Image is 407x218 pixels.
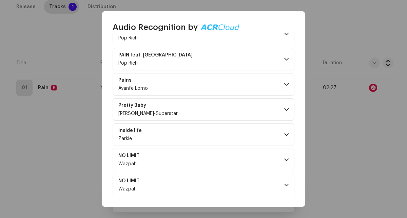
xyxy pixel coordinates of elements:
[113,48,294,70] p-accordion-header: PAIN feat. [GEOGRAPHIC_DATA]Pop Rich
[113,149,294,171] p-accordion-header: NO LIMITWazpah
[118,52,201,58] span: PAIN feat. Starloverhap
[113,23,294,45] p-accordion-header: PAIN feat. [GEOGRAPHIC_DATA]Pop Rich
[118,52,193,58] strong: PAIN feat. [GEOGRAPHIC_DATA]
[118,178,148,184] span: NO LIMIT
[113,22,198,33] span: Audio Recognition by
[118,78,132,83] strong: Pains
[118,153,139,158] strong: NO LIMIT
[113,73,294,96] p-accordion-header: PainsAyanfe Lomo
[118,36,138,40] span: Pop Rich
[118,162,137,166] span: Wazpah
[118,136,132,141] span: Zarkie
[118,128,150,133] span: Inside life
[118,78,148,83] span: Pains
[113,174,294,196] p-accordion-header: NO LIMITWazpah
[113,123,294,146] p-accordion-header: Inside lifeZarkie
[118,111,178,116] span: Lil Abdul Neh-Superstar
[118,61,138,66] span: Pop Rich
[118,103,178,108] span: Pretty Baby
[118,103,146,108] strong: Pretty Baby
[118,128,142,133] strong: Inside life
[118,178,139,184] strong: NO LIMIT
[113,98,294,121] p-accordion-header: Pretty Baby[PERSON_NAME]-Superstar
[118,86,148,91] span: Ayanfe Lomo
[118,153,148,158] span: NO LIMIT
[118,187,137,191] span: Wazpah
